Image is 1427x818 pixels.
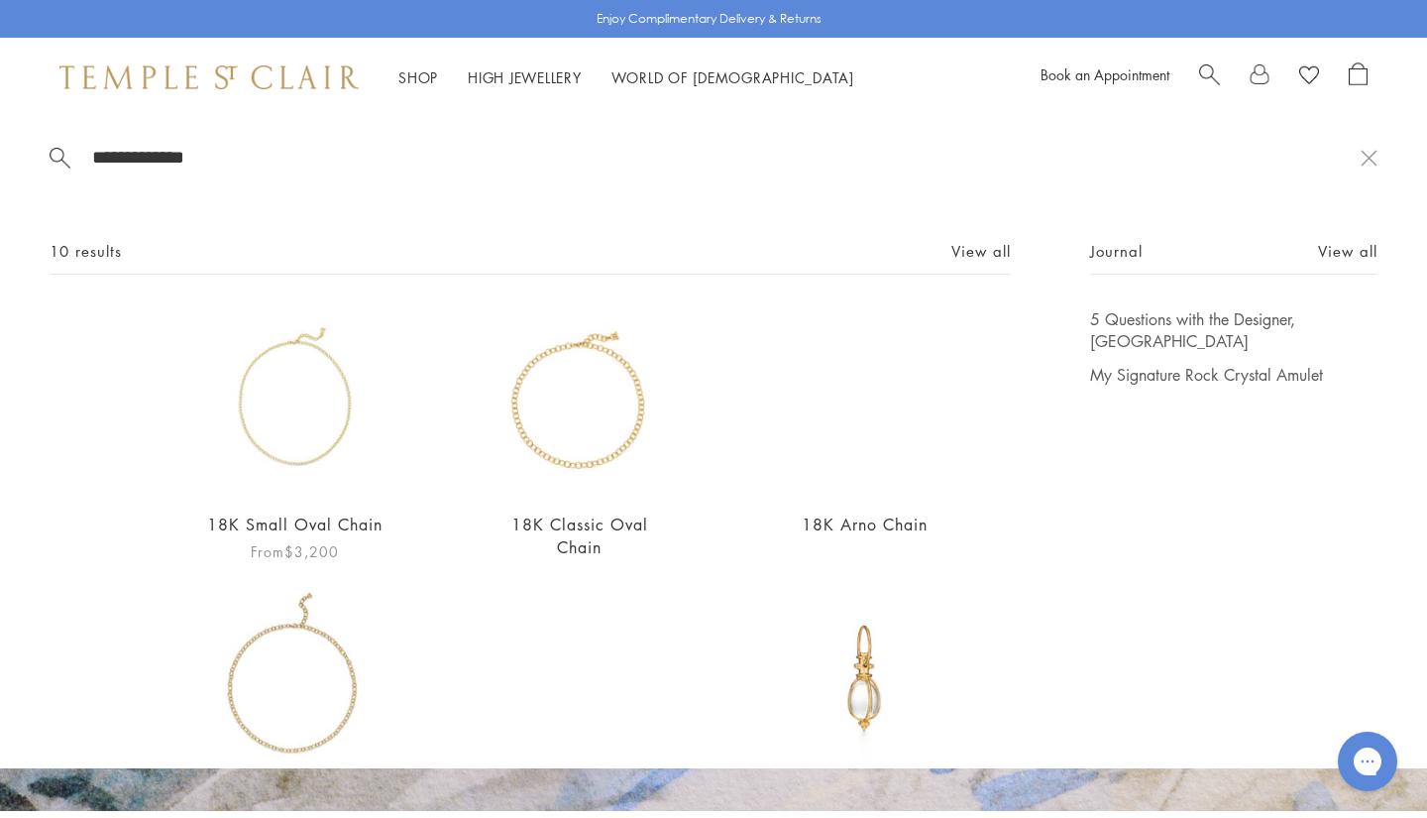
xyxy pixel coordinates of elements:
img: N88863-XSOV18 [202,308,387,494]
a: Book an Appointment [1041,64,1169,84]
p: Enjoy Complimentary Delivery & Returns [597,9,822,29]
a: 5 Questions with the Designer, [GEOGRAPHIC_DATA] [1090,308,1377,352]
span: From [251,540,339,563]
a: World of [DEMOGRAPHIC_DATA]World of [DEMOGRAPHIC_DATA] [611,67,854,87]
iframe: Gorgias live chat messenger [1328,725,1407,798]
a: Open Shopping Bag [1349,62,1368,92]
img: N88865-OV18 [487,308,672,494]
img: P55800-E9 [772,586,957,771]
a: 18K Small Oval Chain [207,514,383,535]
a: ShopShop [398,67,438,87]
a: Search [1199,62,1220,92]
a: High JewelleryHigh Jewellery [468,67,582,87]
span: Journal [1090,239,1143,264]
a: 18K Arno Chain [802,514,928,535]
img: P51800-E9 [487,586,672,771]
a: View all [951,240,1011,262]
span: 10 results [50,239,122,264]
a: My Signature Rock Crystal Amulet [1090,364,1377,386]
a: 18K Classic Oval Chain [511,514,648,558]
img: Temple St. Clair [59,65,359,89]
a: View Wishlist [1299,62,1319,92]
span: $3,200 [284,541,339,561]
img: N88809-RIBBON18 [202,586,387,771]
nav: Main navigation [398,65,854,90]
a: View all [1318,240,1377,262]
img: N88810-ARNO18 [772,308,957,494]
